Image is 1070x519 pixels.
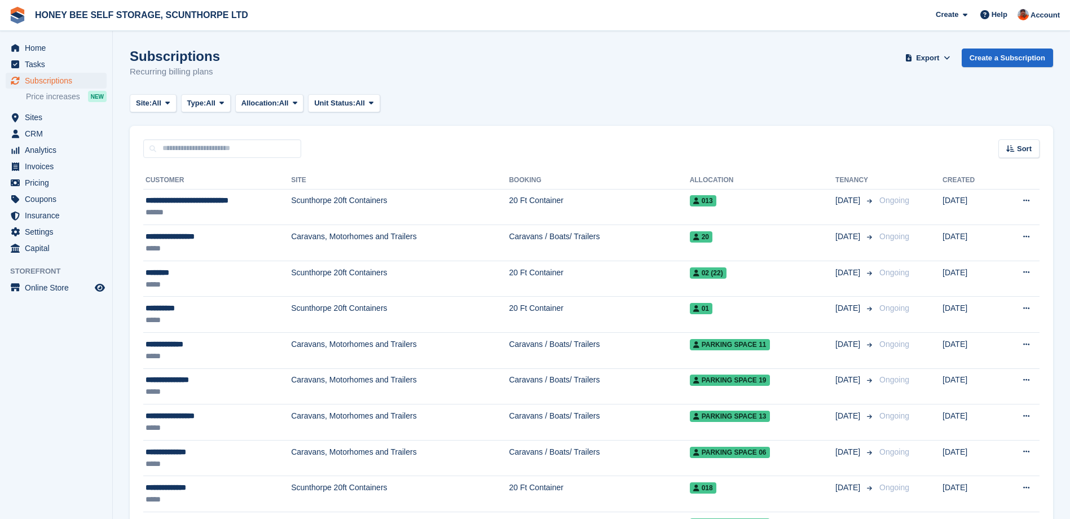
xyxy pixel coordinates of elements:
[25,142,93,158] span: Analytics
[25,56,93,72] span: Tasks
[835,195,862,206] span: [DATE]
[291,368,509,404] td: Caravans, Motorhomes and Trailers
[936,9,958,20] span: Create
[690,195,716,206] span: 013
[835,338,862,350] span: [DATE]
[130,65,220,78] p: Recurring billing plans
[25,208,93,223] span: Insurance
[879,340,909,349] span: Ongoing
[25,159,93,174] span: Invoices
[509,171,689,190] th: Booking
[25,224,93,240] span: Settings
[509,440,689,476] td: Caravans / Boats/ Trailers
[690,411,770,422] span: Parking space 13
[916,52,939,64] span: Export
[291,333,509,369] td: Caravans, Motorhomes and Trailers
[943,440,998,476] td: [DATE]
[6,224,107,240] a: menu
[835,446,862,458] span: [DATE]
[903,49,953,67] button: Export
[835,171,875,190] th: Tenancy
[308,94,380,113] button: Unit Status: All
[25,73,93,89] span: Subscriptions
[879,268,909,277] span: Ongoing
[943,225,998,261] td: [DATE]
[690,303,712,314] span: 01
[25,280,93,296] span: Online Store
[943,333,998,369] td: [DATE]
[690,267,726,279] span: 02 (22)
[1031,10,1060,21] span: Account
[879,232,909,241] span: Ongoing
[9,7,26,24] img: stora-icon-8386f47178a22dfd0bd8f6a31ec36ba5ce8667c1dd55bd0f319d3a0aa187defe.svg
[291,476,509,512] td: Scunthorpe 20ft Containers
[509,333,689,369] td: Caravans / Boats/ Trailers
[6,126,107,142] a: menu
[1018,9,1029,20] img: Abbie Tucker
[136,98,152,109] span: Site:
[879,483,909,492] span: Ongoing
[25,240,93,256] span: Capital
[241,98,279,109] span: Allocation:
[25,126,93,142] span: CRM
[314,98,355,109] span: Unit Status:
[6,142,107,158] a: menu
[509,189,689,225] td: 20 Ft Container
[6,159,107,174] a: menu
[943,368,998,404] td: [DATE]
[943,404,998,441] td: [DATE]
[835,267,862,279] span: [DATE]
[291,225,509,261] td: Caravans, Motorhomes and Trailers
[30,6,253,24] a: HONEY BEE SELF STORAGE, SCUNTHORPE LTD
[835,231,862,243] span: [DATE]
[835,302,862,314] span: [DATE]
[879,196,909,205] span: Ongoing
[690,447,770,458] span: Parking space 06
[291,440,509,476] td: Caravans, Motorhomes and Trailers
[235,94,304,113] button: Allocation: All
[509,476,689,512] td: 20 Ft Container
[187,98,206,109] span: Type:
[690,171,835,190] th: Allocation
[291,261,509,297] td: Scunthorpe 20ft Containers
[6,109,107,125] a: menu
[879,447,909,456] span: Ongoing
[943,189,998,225] td: [DATE]
[279,98,289,109] span: All
[25,109,93,125] span: Sites
[291,189,509,225] td: Scunthorpe 20ft Containers
[690,231,712,243] span: 20
[943,261,998,297] td: [DATE]
[10,266,112,277] span: Storefront
[6,175,107,191] a: menu
[992,9,1007,20] span: Help
[181,94,231,113] button: Type: All
[355,98,365,109] span: All
[88,91,107,102] div: NEW
[130,49,220,64] h1: Subscriptions
[25,40,93,56] span: Home
[25,175,93,191] span: Pricing
[6,208,107,223] a: menu
[690,482,716,494] span: 018
[509,368,689,404] td: Caravans / Boats/ Trailers
[943,171,998,190] th: Created
[93,281,107,294] a: Preview store
[509,261,689,297] td: 20 Ft Container
[879,375,909,384] span: Ongoing
[6,73,107,89] a: menu
[879,411,909,420] span: Ongoing
[206,98,215,109] span: All
[291,297,509,333] td: Scunthorpe 20ft Containers
[291,404,509,441] td: Caravans, Motorhomes and Trailers
[943,297,998,333] td: [DATE]
[6,240,107,256] a: menu
[25,191,93,207] span: Coupons
[1017,143,1032,155] span: Sort
[6,56,107,72] a: menu
[291,171,509,190] th: Site
[152,98,161,109] span: All
[6,40,107,56] a: menu
[130,94,177,113] button: Site: All
[879,304,909,313] span: Ongoing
